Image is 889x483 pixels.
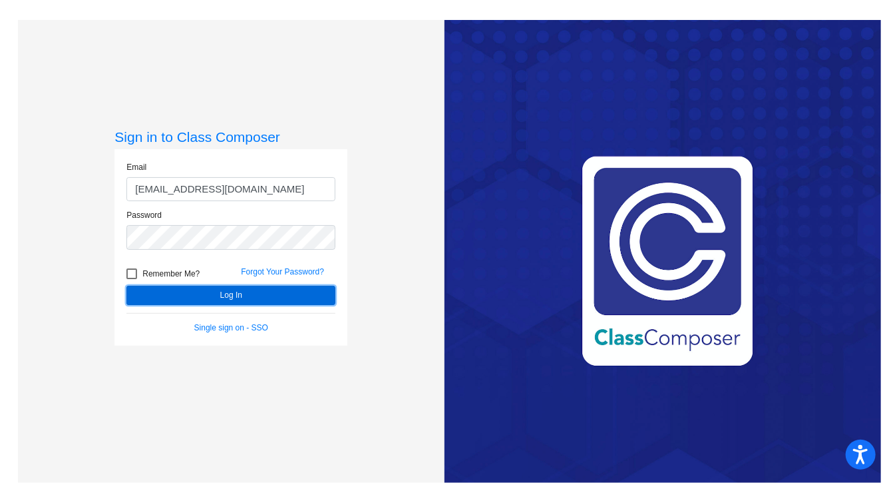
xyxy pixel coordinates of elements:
label: Password [126,209,162,221]
a: Single sign on - SSO [194,323,268,332]
label: Email [126,161,146,173]
a: Forgot Your Password? [241,267,324,276]
h3: Sign in to Class Composer [114,129,347,145]
button: Log In [126,286,335,305]
span: Remember Me? [142,266,200,282]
